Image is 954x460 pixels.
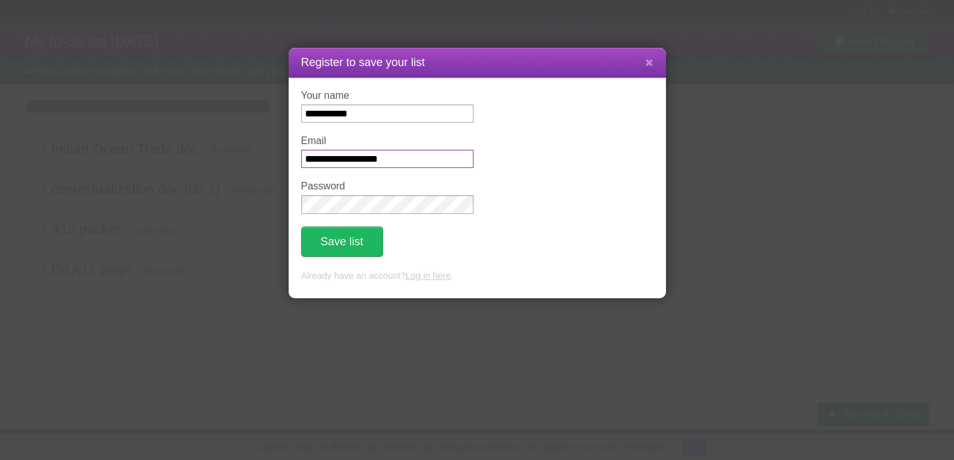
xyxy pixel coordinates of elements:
[301,90,474,101] label: Your name
[301,227,383,257] button: Save list
[406,271,451,281] a: Log in here
[301,269,653,283] p: Already have an account? .
[301,54,653,71] h1: Register to save your list
[301,181,474,192] label: Password
[301,135,474,147] label: Email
